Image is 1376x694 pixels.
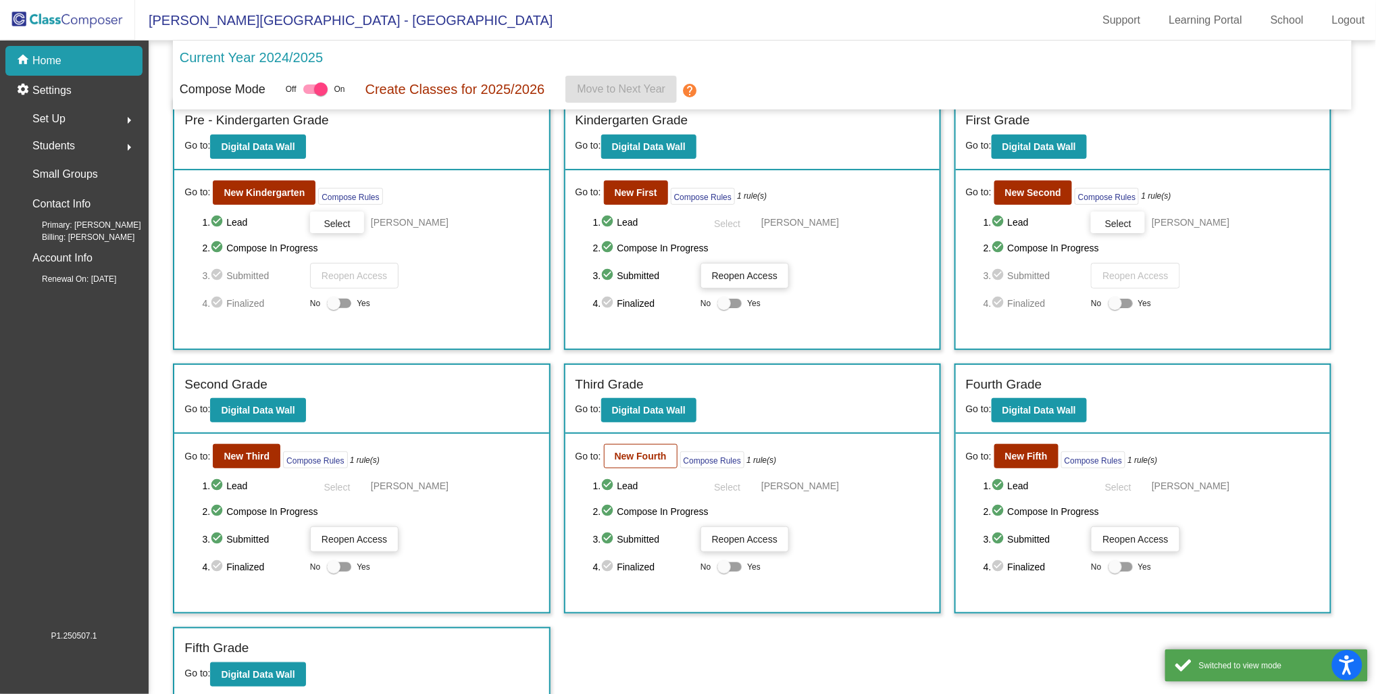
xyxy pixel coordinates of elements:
mat-icon: check_circle [992,559,1008,575]
button: Select [1091,475,1145,497]
button: Digital Data Wall [210,134,305,159]
mat-icon: check_circle [601,240,617,256]
span: No [310,561,320,573]
a: Support [1092,9,1152,31]
span: 1. Lead [593,214,694,230]
p: Create Classes for 2025/2026 [365,79,545,99]
i: 1 rule(s) [1128,454,1158,466]
span: 3. Submitted [984,268,1084,284]
button: New Kindergarten [213,180,315,205]
span: Renewal On: [DATE] [20,273,116,285]
span: Reopen Access [712,534,778,545]
b: New Kindergarten [224,187,305,198]
a: Logout [1321,9,1376,31]
mat-icon: check_circle [601,295,617,312]
span: Students [32,137,75,155]
span: On [334,83,345,95]
b: Digital Data Wall [221,405,295,416]
span: Yes [1138,559,1152,575]
span: Go to: [576,140,601,151]
a: Learning Portal [1158,9,1254,31]
mat-icon: check_circle [210,531,226,547]
span: 4. Finalized [203,295,303,312]
span: Select [715,218,741,229]
span: Go to: [966,185,992,199]
span: Go to: [184,449,210,464]
button: Digital Data Wall [992,134,1087,159]
b: Digital Data Wall [612,141,686,152]
span: Reopen Access [712,270,778,281]
span: No [700,297,711,309]
mat-icon: check_circle [601,503,617,520]
span: Go to: [184,668,210,678]
mat-icon: check_circle [992,478,1008,494]
span: [PERSON_NAME] [371,479,449,493]
button: Reopen Access [310,526,399,552]
p: Compose Mode [180,80,265,99]
span: Move to Next Year [577,83,665,95]
span: Go to: [966,140,992,151]
span: Select [324,482,350,493]
span: 2. Compose In Progress [203,503,539,520]
i: 1 rule(s) [1142,190,1171,202]
span: Yes [357,559,370,575]
mat-icon: check_circle [210,559,226,575]
p: Contact Info [32,195,91,214]
span: Off [286,83,297,95]
button: New Fifth [994,444,1059,468]
mat-icon: check_circle [601,559,617,575]
span: No [310,297,320,309]
span: 2. Compose In Progress [984,240,1320,256]
span: Select [324,218,350,229]
button: Digital Data Wall [992,398,1087,422]
span: [PERSON_NAME] [761,216,839,229]
button: New Third [213,444,280,468]
button: Select [700,475,755,497]
mat-icon: check_circle [992,240,1008,256]
button: Select [310,212,364,233]
b: New Second [1005,187,1061,198]
i: 1 rule(s) [350,454,380,466]
span: 3. Submitted [593,268,694,284]
div: Switched to view mode [1199,660,1358,672]
button: Digital Data Wall [210,398,305,422]
mat-icon: arrow_right [121,112,137,128]
button: Select [1091,212,1145,233]
a: School [1260,9,1315,31]
mat-icon: check_circle [210,268,226,284]
b: Digital Data Wall [612,405,686,416]
span: Go to: [576,403,601,414]
button: Reopen Access [310,263,399,289]
span: [PERSON_NAME] [761,479,839,493]
span: 1. Lead [203,478,303,494]
span: Yes [747,295,761,312]
b: New Fourth [615,451,667,462]
i: 1 rule(s) [737,190,767,202]
span: Go to: [576,185,601,199]
mat-icon: check_circle [601,478,617,494]
span: 3. Submitted [984,531,1084,547]
p: Settings [32,82,72,99]
span: 1. Lead [984,214,1084,230]
mat-icon: check_circle [210,478,226,494]
b: New Third [224,451,270,462]
button: Reopen Access [1091,263,1179,289]
p: Current Year 2024/2025 [180,47,323,68]
span: Select [1105,482,1131,493]
b: Digital Data Wall [1002,405,1076,416]
button: Compose Rules [680,451,744,468]
span: 1. Lead [984,478,1084,494]
button: Digital Data Wall [601,134,696,159]
span: [PERSON_NAME][GEOGRAPHIC_DATA] - [GEOGRAPHIC_DATA] [135,9,553,31]
label: Second Grade [184,375,267,395]
span: Reopen Access [322,534,387,545]
button: Compose Rules [283,451,347,468]
span: 4. Finalized [593,559,694,575]
span: Set Up [32,109,66,128]
button: Compose Rules [318,188,382,205]
span: Go to: [184,403,210,414]
span: [PERSON_NAME] [371,216,449,229]
label: Third Grade [576,375,644,395]
label: Fourth Grade [966,375,1042,395]
span: Reopen Access [1102,270,1168,281]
